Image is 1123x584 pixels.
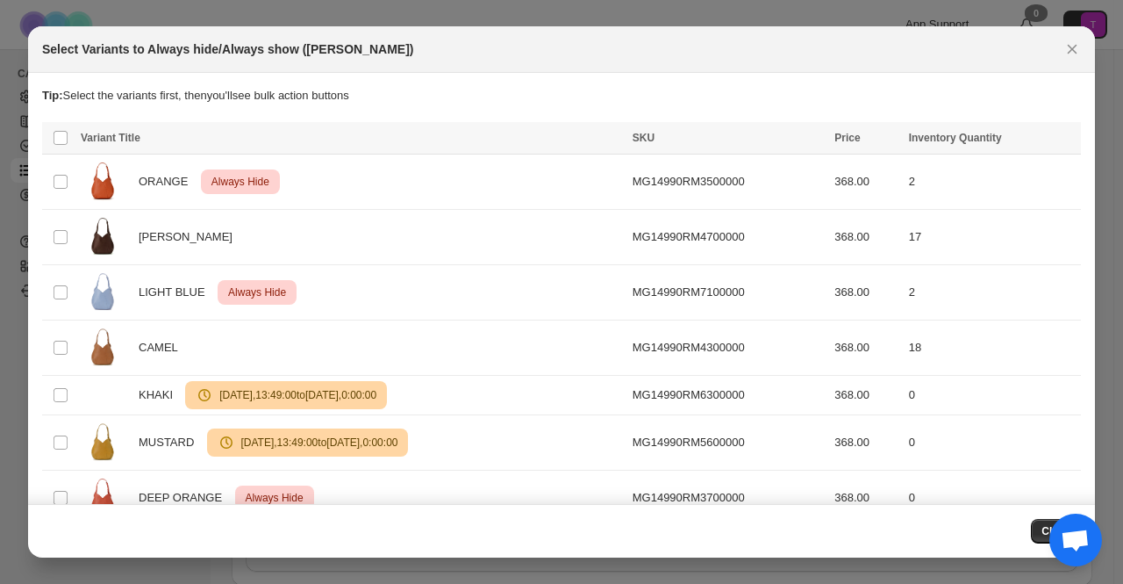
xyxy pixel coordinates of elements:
span: Price [834,132,860,144]
td: MG14990RM4300000 [627,321,830,376]
span: Always Hide [225,282,290,303]
td: MG14990RM7100000 [627,265,830,321]
td: 0 [904,471,1081,526]
strong: Tip: [42,89,63,102]
span: LIGHT BLUE [139,284,214,301]
div: チャットを開く [1049,514,1102,566]
td: 18 [904,321,1081,376]
td: MG14990RM3500000 [627,155,830,210]
span: CAMEL [139,339,187,357]
td: 368.00 [829,155,903,210]
td: 2 [904,155,1081,210]
span: Close [1041,524,1070,538]
button: Close [1060,37,1084,61]
td: 0 [904,376,1081,415]
p: Select the variants first, then you'll see bulk action buttons [42,87,1081,105]
td: MG14990RM4700000 [627,210,830,265]
td: 368.00 [829,376,903,415]
span: Variant Title [81,132,140,144]
h2: Select Variants to Always hide/Always show ([PERSON_NAME]) [42,40,413,58]
span: SKU [633,132,654,144]
span: [DATE] , 13:49:00 to [DATE] , 0:00:00 [213,388,376,402]
span: KHAKI [139,386,182,404]
td: 17 [904,210,1081,265]
td: 368.00 [829,210,903,265]
span: Always Hide [208,171,273,192]
img: MG14990_RM37_color_01.webp [81,476,125,520]
td: 2 [904,265,1081,321]
img: MG14990_RM35_color_01_4575a446-a865-4b70-9c33-c1311e99d13b.webp [81,160,125,204]
td: MG14990RM5600000 [627,415,830,471]
td: 368.00 [829,415,903,471]
td: 368.00 [829,321,903,376]
span: Always Hide [242,487,307,508]
img: MG14990_RM56_color_01.webp [81,421,125,465]
button: Close [1031,519,1081,544]
td: MG14990RM3700000 [627,471,830,526]
span: [DATE] , 13:49:00 to [DATE] , 0:00:00 [235,436,398,450]
td: 368.00 [829,471,903,526]
span: ORANGE [139,173,197,191]
span: DEEP ORANGE [139,489,232,507]
span: MUSTARD [139,434,204,451]
span: [PERSON_NAME] [139,228,242,246]
img: MG14990_RM71_color_01_ce9a58cf-1936-4e9d-8229-0a00c41f2c1d.jpg [81,270,125,314]
td: 0 [904,415,1081,471]
span: Inventory Quantity [909,132,1002,144]
img: MG14990_RM47_color_01_1_f77c5036-d11d-4968-9f08-ef5811b91a6d.webp [81,215,125,259]
td: 368.00 [829,265,903,321]
td: MG14990RM6300000 [627,376,830,415]
img: MG14990_RM43_color_01_9f680f7b-b565-4f1f-b42c-b4889661d776.jpg [81,326,125,370]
